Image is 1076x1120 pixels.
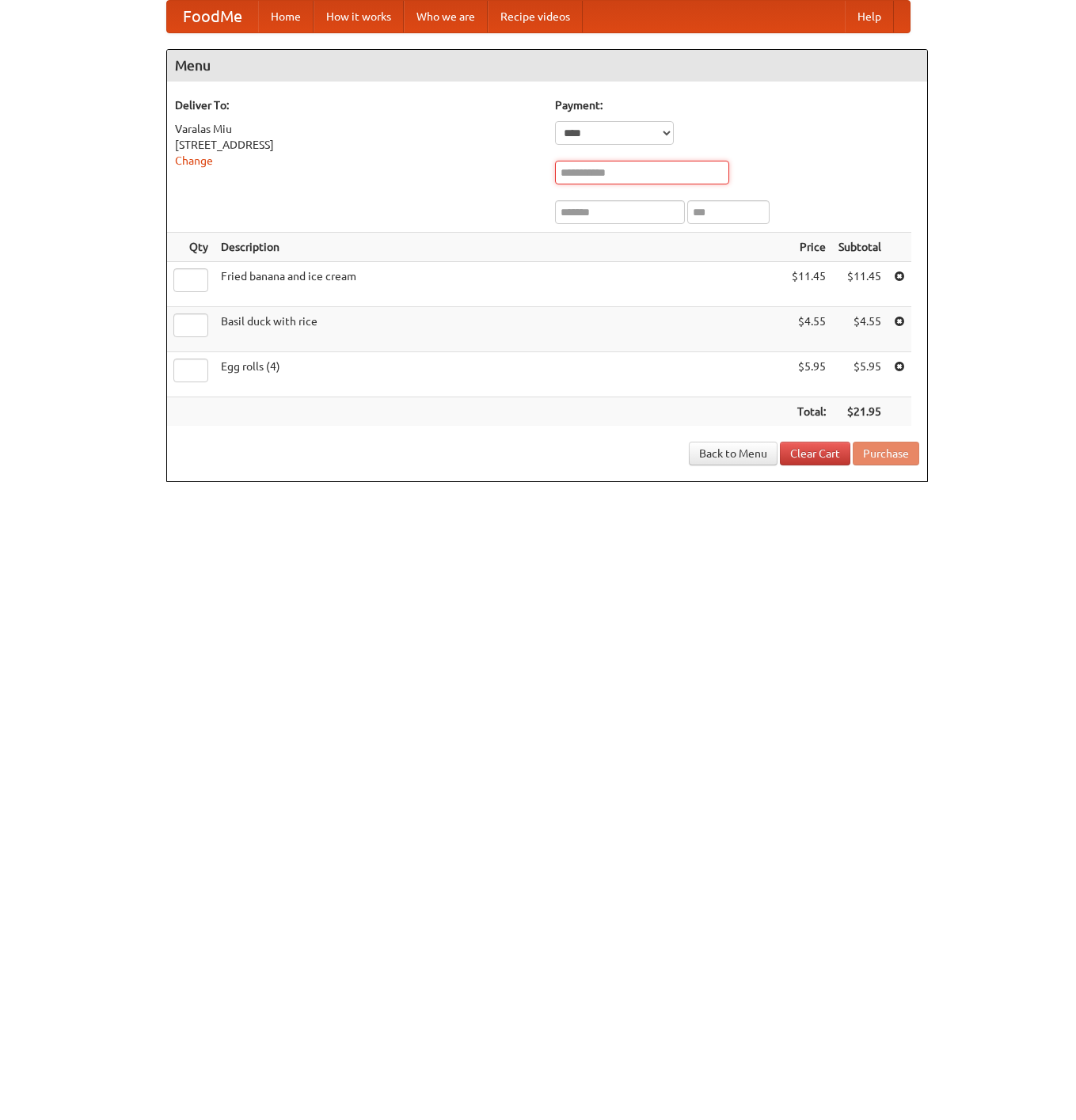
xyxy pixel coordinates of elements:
[832,233,888,262] th: Subtotal
[845,1,894,32] a: Help
[785,233,832,262] th: Price
[832,307,888,352] td: $4.55
[175,97,539,113] h5: Deliver To:
[215,262,785,307] td: Fried banana and ice cream
[555,97,919,113] h5: Payment:
[215,352,785,397] td: Egg rolls (4)
[175,121,539,137] div: Varalas Miu
[832,262,888,307] td: $11.45
[832,397,888,427] th: $21.95
[175,137,539,153] div: [STREET_ADDRESS]
[785,307,832,352] td: $4.55
[314,1,404,32] a: How it works
[689,442,778,465] a: Back to Menu
[175,154,213,167] a: Change
[167,1,258,32] a: FoodMe
[785,397,832,427] th: Total:
[215,233,785,262] th: Description
[832,352,888,397] td: $5.95
[167,50,927,82] h4: Menu
[853,442,919,465] button: Purchase
[785,262,832,307] td: $11.45
[780,442,850,465] a: Clear Cart
[785,352,832,397] td: $5.95
[488,1,583,32] a: Recipe videos
[215,307,785,352] td: Basil duck with rice
[404,1,488,32] a: Who we are
[258,1,314,32] a: Home
[167,233,215,262] th: Qty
